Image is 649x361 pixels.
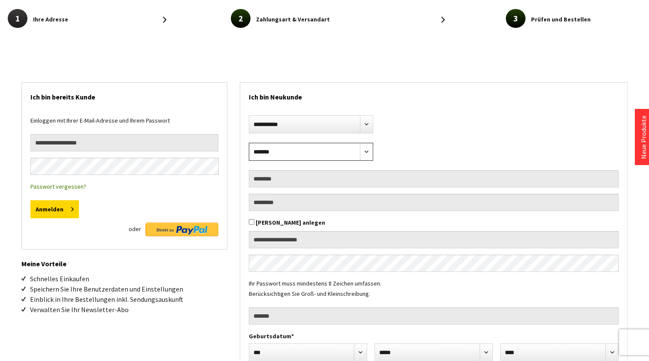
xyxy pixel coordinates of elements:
[30,200,79,218] button: Anmelden
[249,278,619,307] div: Ihr Passwort muss mindestens 8 Zeichen umfassen. Berücksichtigen Sie Groß- und Kleinschreibung.
[30,274,227,284] li: Schnelles Einkaufen
[30,183,86,190] a: Passwort vergessen?
[506,9,525,28] span: 3
[8,9,27,28] span: 1
[33,14,68,24] span: Ihre Adresse
[145,223,218,236] img: Direkt zu PayPal Button
[30,115,218,134] div: Einloggen mit Ihrer E-Mail-Adresse und Ihrem Passwort
[30,304,227,315] li: Verwalten Sie Ihr Newsletter-Abo
[30,83,218,107] h2: Ich bin bereits Kunde
[256,219,325,226] label: [PERSON_NAME] anlegen
[30,294,227,304] li: Einblick in Ihre Bestellungen inkl. Sendungsauskunft
[30,284,227,294] li: Speichern Sie Ihre Benutzerdaten und Einstellungen
[256,14,330,24] span: Zahlungsart & Versandart
[21,250,227,269] h2: Meine Vorteile
[639,115,648,159] a: Neue Produkte
[231,9,251,28] span: 2
[249,83,619,107] h2: Ich bin Neukunde
[249,331,619,341] label: Geburtsdatum*
[129,223,141,235] span: oder
[531,14,591,24] span: Prüfen und Bestellen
